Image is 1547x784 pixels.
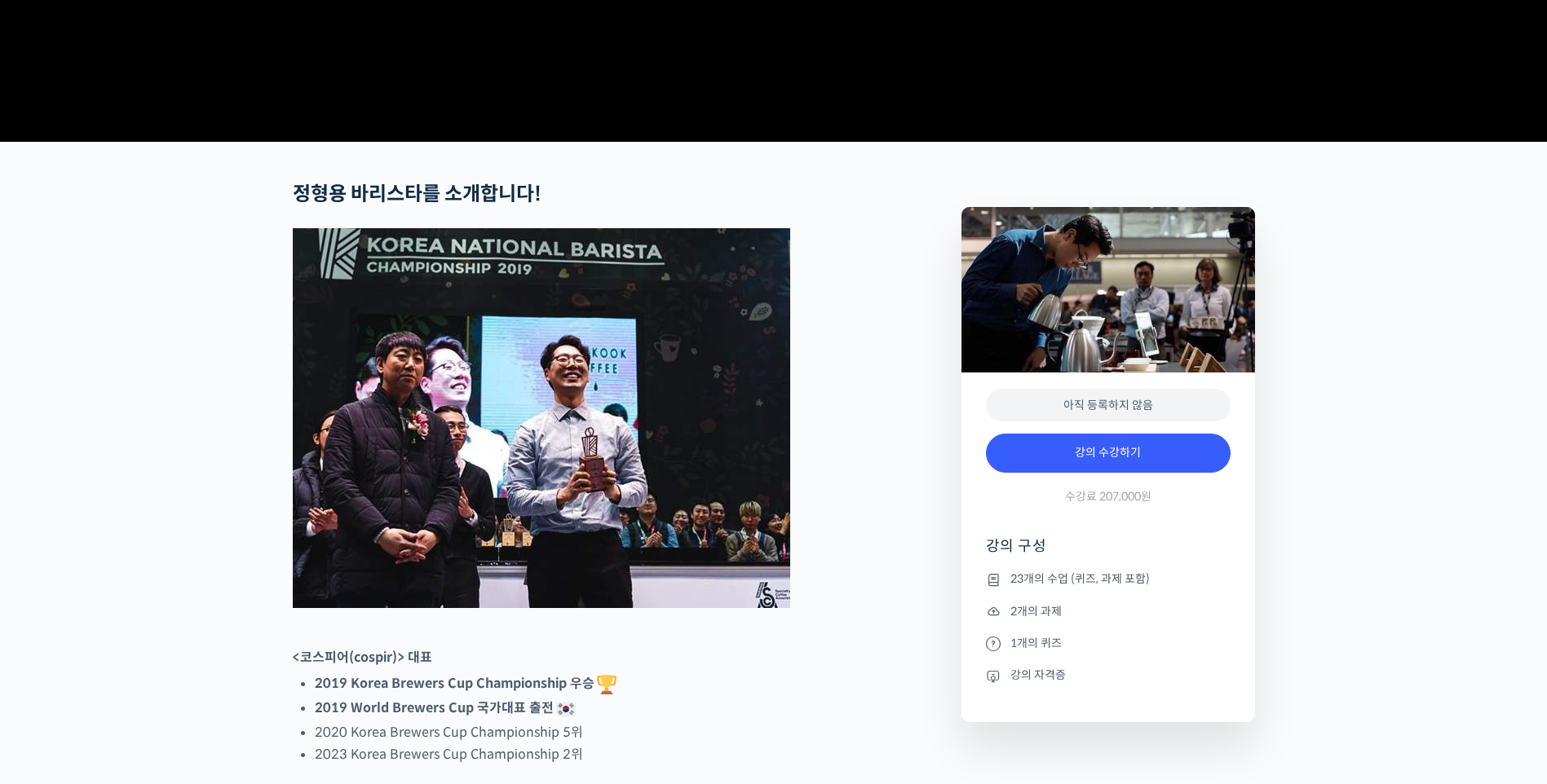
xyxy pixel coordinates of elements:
strong: 2019 World Brewers Cup 국가대표 출전 [315,699,578,716]
span: 홈 [51,541,61,554]
li: 강의 자격증 [986,666,1231,685]
li: 23개의 수업 (퀴즈, 과제 포함) [986,570,1231,589]
span: 설정 [252,541,272,554]
li: 2개의 과제 [986,601,1231,621]
div: 아직 등록하지 않음 [986,389,1231,422]
h4: 강의 구성 [986,536,1231,569]
a: 설정 [210,517,313,557]
strong: 정형용 바리스타를 소개합니다! [293,182,541,206]
strong: <코스피어(cospir)> 대표 [293,649,432,666]
a: 강의 수강하기 [986,434,1231,473]
a: 홈 [5,517,108,557]
li: 2020 Korea Brewers Cup Championship 5위 [315,721,875,743]
img: 🏆 [597,675,617,694]
img: 🇰🇷 [556,699,576,719]
a: 대화 [108,517,210,557]
span: 수강료 207,000원 [1065,489,1151,504]
span: 대화 [149,542,169,555]
strong: 2019 Korea Brewers Cup Championship 우승 [315,675,619,692]
li: 2023 Korea Brewers Cup Championship 2위 [315,743,875,765]
li: 1개의 퀴즈 [986,633,1231,653]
